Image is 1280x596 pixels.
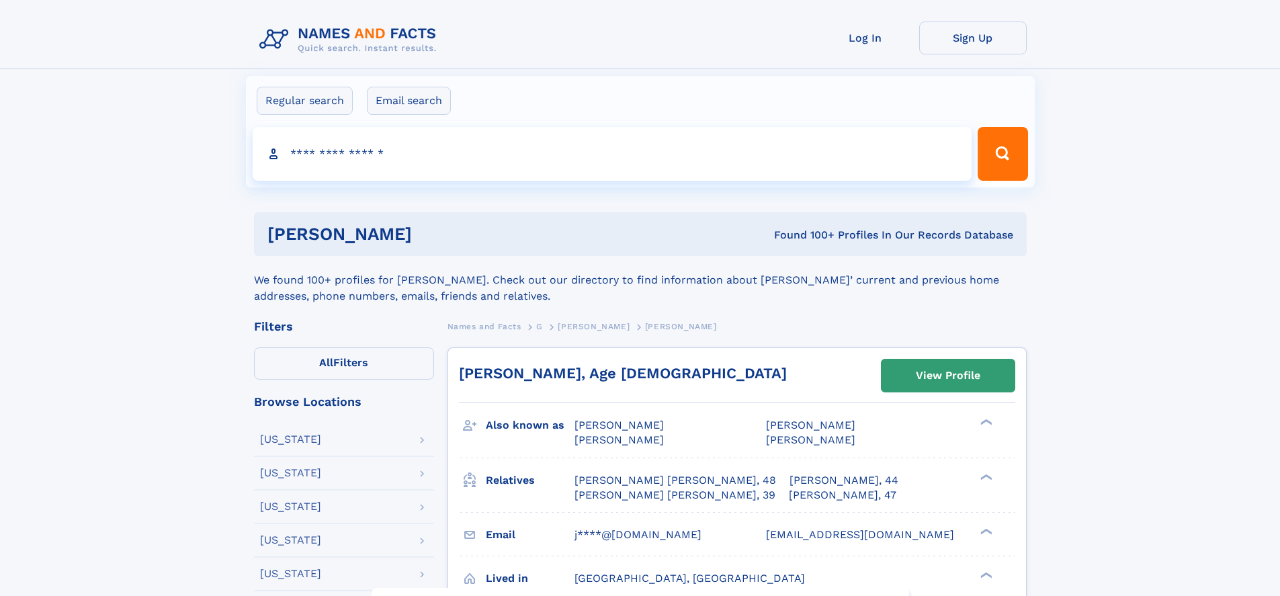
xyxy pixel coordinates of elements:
div: Filters [254,321,434,333]
a: Log In [812,22,919,54]
a: Sign Up [919,22,1027,54]
span: [EMAIL_ADDRESS][DOMAIN_NAME] [766,528,954,541]
div: [US_STATE] [260,535,321,546]
span: [PERSON_NAME] [645,322,717,331]
h1: [PERSON_NAME] [267,226,593,243]
span: [PERSON_NAME] [574,433,664,446]
a: G [536,318,543,335]
span: [GEOGRAPHIC_DATA], [GEOGRAPHIC_DATA] [574,572,805,585]
span: [PERSON_NAME] [766,433,855,446]
input: search input [253,127,972,181]
a: Names and Facts [447,318,521,335]
h3: Email [486,523,574,546]
img: Logo Names and Facts [254,22,447,58]
div: We found 100+ profiles for [PERSON_NAME]. Check out our directory to find information about [PERS... [254,256,1027,304]
label: Regular search [257,87,353,115]
span: [PERSON_NAME] [766,419,855,431]
div: [US_STATE] [260,568,321,579]
h3: Relatives [486,469,574,492]
div: ❯ [977,418,993,427]
a: [PERSON_NAME], 47 [789,488,896,503]
div: [US_STATE] [260,434,321,445]
div: [US_STATE] [260,468,321,478]
a: [PERSON_NAME], 44 [790,473,898,488]
label: Filters [254,347,434,380]
button: Search Button [978,127,1027,181]
div: Found 100+ Profiles In Our Records Database [593,228,1013,243]
div: ❯ [977,527,993,536]
a: [PERSON_NAME], Age [DEMOGRAPHIC_DATA] [459,365,787,382]
span: G [536,322,543,331]
a: [PERSON_NAME] [558,318,630,335]
span: [PERSON_NAME] [558,322,630,331]
div: View Profile [916,360,980,391]
div: Browse Locations [254,396,434,408]
span: All [319,356,333,369]
h3: Also known as [486,414,574,437]
h3: Lived in [486,567,574,590]
div: ❯ [977,472,993,481]
a: [PERSON_NAME] [PERSON_NAME], 48 [574,473,776,488]
label: Email search [367,87,451,115]
a: [PERSON_NAME] [PERSON_NAME], 39 [574,488,775,503]
div: [US_STATE] [260,501,321,512]
span: [PERSON_NAME] [574,419,664,431]
a: View Profile [882,359,1015,392]
div: ❯ [977,570,993,579]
